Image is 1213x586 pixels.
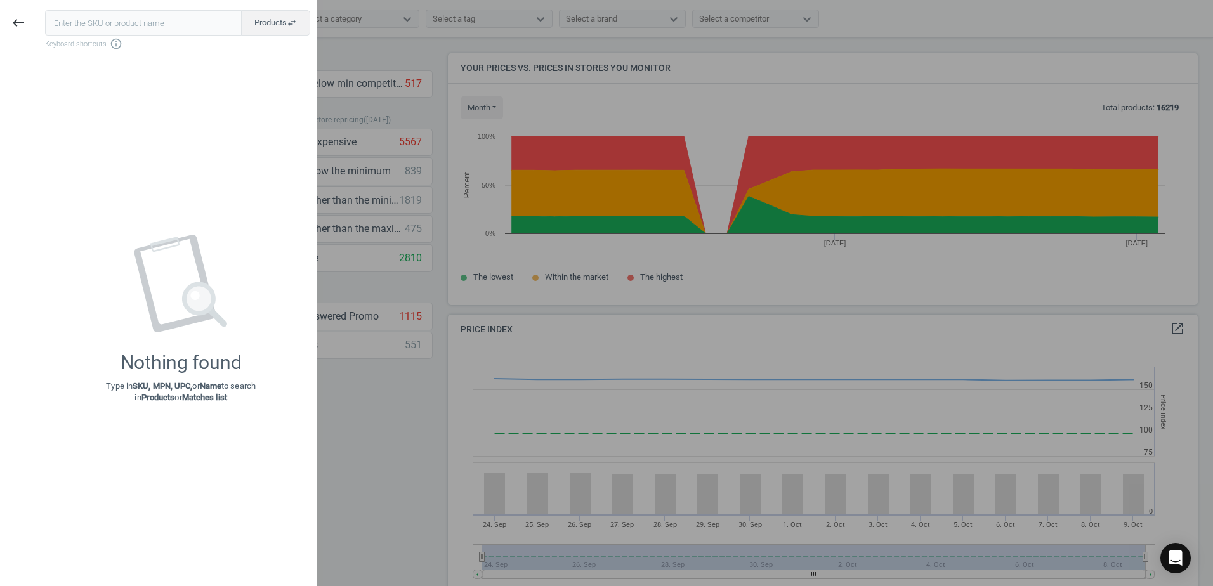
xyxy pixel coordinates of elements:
strong: SKU, MPN, UPC, [133,381,192,391]
button: keyboard_backspace [4,8,33,38]
strong: Matches list [182,393,227,402]
div: Nothing found [121,351,242,374]
input: Enter the SKU or product name [45,10,242,36]
i: swap_horiz [287,18,297,28]
strong: Name [200,381,221,391]
i: keyboard_backspace [11,15,26,30]
strong: Products [141,393,175,402]
span: Keyboard shortcuts [45,37,310,50]
i: info_outline [110,37,122,50]
p: Type in or to search in or [106,381,256,403]
span: Products [254,17,297,29]
button: Productsswap_horiz [241,10,310,36]
div: Open Intercom Messenger [1160,543,1191,573]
